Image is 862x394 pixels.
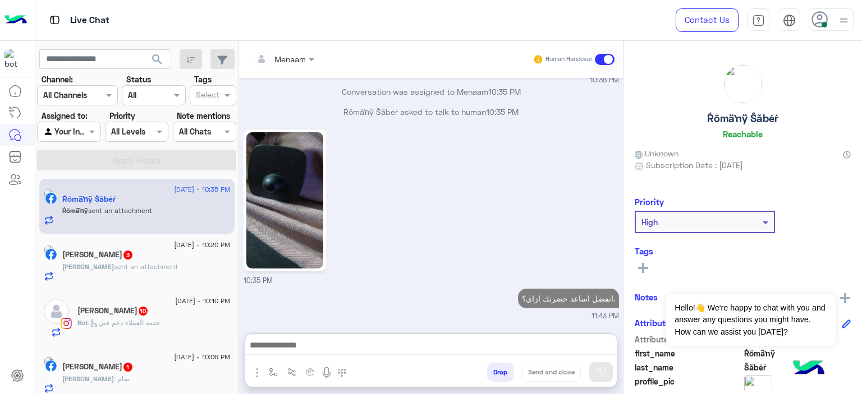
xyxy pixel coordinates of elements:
span: Ŝăbéŕ [744,361,851,373]
span: 11:43 PM [592,311,619,322]
img: create order [306,368,315,377]
img: tab [752,14,765,27]
img: add [840,293,850,303]
span: [DATE] - 10:35 PM [174,184,230,194]
span: 1 [123,363,132,372]
button: Apply Filters [37,150,236,170]
img: picture [44,356,54,367]
span: 10:35 PM [488,87,521,96]
p: Conversation was assigned to Menaam [244,86,619,98]
span: 10:35 PM [590,75,619,86]
span: 10:35 PM [486,107,519,117]
span: [PERSON_NAME] [62,262,114,271]
button: Send and close [522,363,581,382]
h6: Attributes [635,318,675,328]
span: last_name [635,361,742,373]
a: Contact Us [676,8,739,32]
h6: Reachable [723,129,763,139]
p: Live Chat [70,13,109,28]
img: Instagram [61,318,72,329]
span: 10 [139,307,148,316]
img: select flow [269,368,278,377]
img: profile [837,13,851,27]
label: Status [126,73,151,85]
p: Ŕőmäŉÿ Ŝăbéŕ asked to talk to human [244,106,619,118]
small: Human Handover [545,55,593,64]
span: sent an attachment [114,262,178,271]
h6: Priority [635,197,664,207]
span: Ŕőmäŉÿ [744,347,851,359]
span: search [150,53,164,66]
button: select flow [264,363,283,381]
img: send voice note [320,366,333,379]
img: make a call [337,368,346,377]
span: 3 [123,251,132,259]
img: picture [44,245,54,255]
label: Tags [194,73,212,85]
span: 10:35 PM [244,276,273,285]
span: [DATE] - 10:10 PM [175,296,230,306]
span: : خدمة العملاء دعم فني [88,318,160,327]
label: Note mentions [177,110,230,122]
img: 537425169_1084748370534290_1584956717395896933_n.jpg [246,132,323,268]
button: Trigger scenario [283,363,301,381]
div: Select [194,89,219,103]
img: Facebook [45,360,57,372]
h5: Ahmed Adel [62,250,134,259]
span: Bot [77,318,88,327]
h5: Ŕőmäŉÿ Ŝăbéŕ [707,112,778,125]
img: Facebook [45,249,57,260]
button: create order [301,363,320,381]
label: Assigned to: [42,110,88,122]
span: تمام [114,374,130,383]
span: [PERSON_NAME] [62,374,114,383]
button: Drop [487,363,513,382]
img: tab [48,13,62,27]
h6: Notes [635,292,658,302]
span: Subscription Date : [DATE] [646,159,743,171]
img: defaultAdmin.png [44,299,69,324]
span: [DATE] - 10:20 PM [174,240,230,250]
span: sent an attachment [88,206,152,215]
img: send message [595,367,607,378]
label: Priority [109,110,135,122]
img: Logo [4,8,27,32]
span: Ŕőmäŉÿ [62,206,89,215]
h5: Ahmed Abukasheek [62,362,134,372]
img: send attachment [250,366,264,379]
label: Channel: [42,73,73,85]
img: Facebook [45,193,57,204]
img: tab [783,14,796,27]
a: tab [747,8,769,32]
span: first_name [635,347,742,359]
span: Hello!👋 We're happy to chat with you and answer any questions you might have. How can we assist y... [666,294,835,346]
button: search [144,49,171,73]
h5: Youssef Salem [77,306,149,316]
img: picture [724,65,762,103]
p: 23/8/2025, 11:43 PM [518,289,619,308]
span: Unknown [635,147,678,159]
h5: Ŕőmäŉÿ Ŝăbéŕ [62,194,116,204]
img: 713415422032625 [4,49,25,69]
img: Trigger scenario [287,368,296,377]
img: picture [44,189,54,199]
span: Attribute Name [635,333,742,345]
h6: Tags [635,246,851,256]
span: [DATE] - 10:06 PM [174,352,230,362]
img: hulul-logo.png [789,349,828,388]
